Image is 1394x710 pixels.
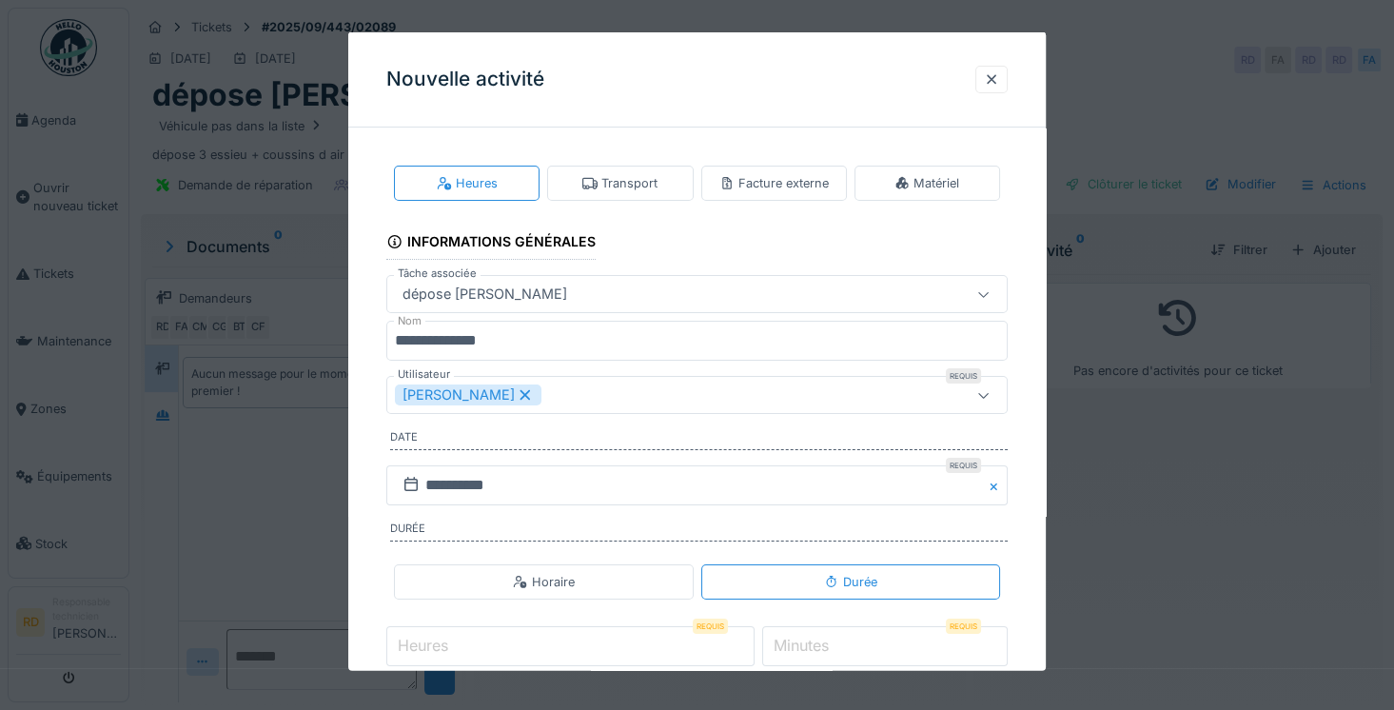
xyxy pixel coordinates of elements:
label: Tâche associée [394,266,481,282]
div: Heures [437,174,498,192]
div: Requis [693,619,728,634]
div: Transport [582,174,658,192]
label: Date [390,429,1008,450]
div: [PERSON_NAME] [395,385,541,405]
div: Durée [824,572,877,590]
div: Requis [946,458,981,473]
h3: Nouvelle activité [386,68,544,91]
label: Nom [394,313,425,329]
div: Matériel [894,174,959,192]
div: Horaire [513,572,575,590]
button: Close [987,465,1008,505]
div: Requis [946,619,981,634]
div: dépose [PERSON_NAME] [395,284,575,305]
label: Heures [394,634,452,657]
div: Requis [946,368,981,384]
div: Informations générales [386,227,596,260]
div: Facture externe [719,174,829,192]
label: Durée [390,521,1008,542]
label: Utilisateur [394,366,454,383]
label: Minutes [770,634,833,657]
